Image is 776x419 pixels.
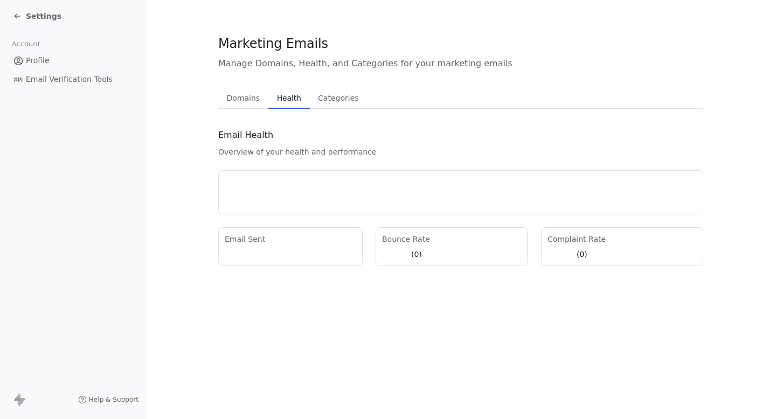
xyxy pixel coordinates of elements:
[9,52,136,69] a: Profile
[382,234,521,245] div: Bounce Rate
[26,74,113,85] span: Email Verification Tools
[89,395,138,404] span: Help & Support
[13,11,61,22] a: Settings
[548,234,697,245] div: Complaint Rate
[225,234,356,245] div: Email Sent
[78,395,138,404] a: Help & Support
[7,36,45,52] span: Account
[314,90,363,106] span: Categories
[26,55,50,66] span: Profile
[411,249,422,260] div: (0)
[273,90,306,106] span: Health
[218,57,703,70] span: Manage Domains, Health, and Categories for your marketing emails
[218,36,328,52] span: Marketing Emails
[9,71,136,88] a: Email Verification Tools
[223,90,265,106] span: Domains
[26,11,61,22] span: Settings
[577,249,587,260] div: (0)
[218,146,376,157] span: Overview of your health and performance
[218,129,273,142] span: Email Health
